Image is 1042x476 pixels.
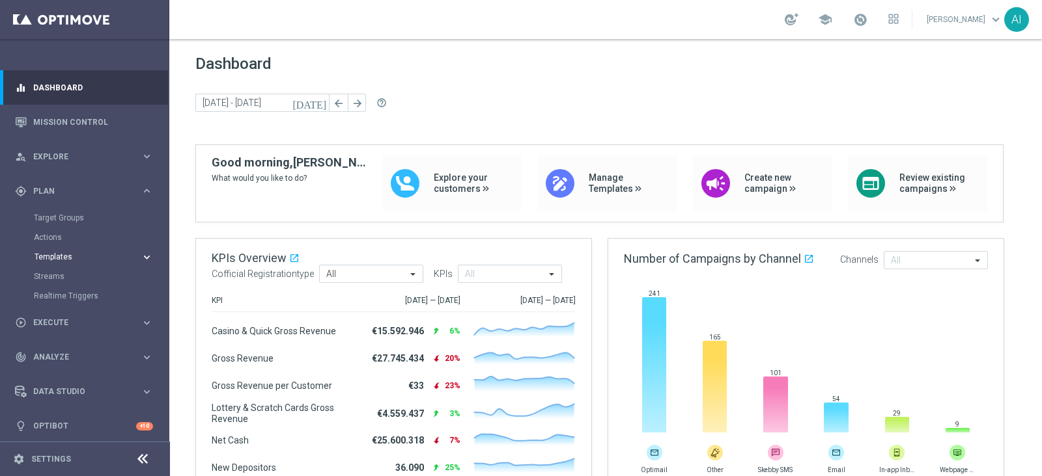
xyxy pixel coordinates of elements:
button: play_circle_outline Execute keyboard_arrow_right [14,317,154,328]
a: Streams [34,271,135,282]
i: equalizer [15,82,27,94]
button: person_search Explore keyboard_arrow_right [14,152,154,162]
i: keyboard_arrow_right [141,185,153,197]
div: Plan [15,185,141,197]
i: gps_fixed [15,185,27,197]
i: keyboard_arrow_right [141,351,153,364]
button: Templates keyboard_arrow_right [34,252,154,262]
div: Templates [35,253,141,261]
div: +10 [136,422,153,430]
span: Execute [33,319,141,326]
div: AI [1004,7,1029,32]
span: Explore [33,153,141,161]
a: Settings [31,455,71,463]
a: Dashboard [33,70,153,105]
i: keyboard_arrow_right [141,150,153,163]
a: Mission Control [33,105,153,139]
a: [PERSON_NAME]keyboard_arrow_down [925,10,1004,29]
i: person_search [15,151,27,163]
a: Actions [34,232,135,243]
button: track_changes Analyze keyboard_arrow_right [14,352,154,362]
div: Optibot [15,409,153,443]
button: Mission Control [14,117,154,127]
a: Optibot [33,409,136,443]
i: keyboard_arrow_right [141,251,153,263]
button: lightbulb Optibot +10 [14,421,154,431]
i: lightbulb [15,420,27,432]
i: keyboard_arrow_right [141,386,153,398]
div: Target Groups [34,208,168,228]
a: Target Groups [34,213,135,223]
div: Explore [15,151,141,163]
i: play_circle_outline [15,317,27,328]
i: settings [13,453,25,465]
div: Execute [15,317,141,328]
div: Dashboard [15,70,153,105]
span: keyboard_arrow_down [989,12,1003,27]
button: equalizer Dashboard [14,83,154,93]
button: gps_fixed Plan keyboard_arrow_right [14,186,154,196]
div: Data Studio [15,386,141,397]
i: track_changes [15,351,27,363]
div: Analyze [15,351,141,363]
div: Actions [34,228,168,247]
span: school [818,12,832,27]
span: Analyze [33,353,141,361]
button: Data Studio keyboard_arrow_right [14,386,154,397]
span: Data Studio [33,388,141,395]
span: Templates [35,253,128,261]
a: Realtime Triggers [34,291,135,301]
div: Realtime Triggers [34,286,168,306]
div: Templates [34,247,168,267]
span: Plan [33,187,141,195]
div: Streams [34,267,168,286]
div: Mission Control [15,105,153,139]
i: keyboard_arrow_right [141,317,153,329]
